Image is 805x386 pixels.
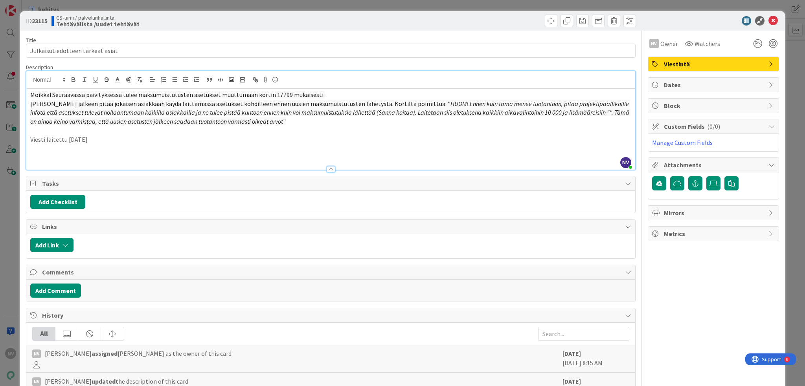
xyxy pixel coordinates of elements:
span: Moikka! Seuraavassa päivityksessä tulee maksumuistutusten asetukset muuttumaan kortin 17799 mukai... [30,91,325,99]
span: Support [17,1,36,11]
div: NV [649,39,659,48]
b: updated [92,377,116,385]
input: type card name here... [26,44,636,58]
b: Tehtävälista /uudet tehtävät [56,21,140,27]
span: Links [42,222,621,231]
em: HUOM! Ennen kuin tämä menee tuotantoon, pitää projektipäälliköille infota että asetukset tulevat ... [30,100,630,125]
span: Metrics [664,229,765,238]
span: ( 0/0 ) [707,123,720,130]
span: Mirrors [664,208,765,218]
span: History [42,311,621,320]
span: Viestintä [664,59,765,69]
span: ID [26,16,48,26]
div: NV [32,349,41,358]
label: Title [26,37,36,44]
span: Description [26,64,53,71]
b: assigned [92,349,118,357]
span: " [283,117,286,125]
input: Search... [538,327,629,341]
div: [DATE] 8:15 AM [562,349,629,368]
b: [DATE] [562,349,581,357]
div: 5 [41,3,43,9]
b: 23115 [32,17,48,25]
button: Add Link [30,238,74,252]
span: [PERSON_NAME] the description of this card [45,377,188,386]
div: All [33,327,55,340]
span: Comments [42,267,621,277]
span: Owner [660,39,678,48]
span: Custom Fields [664,122,765,131]
span: CS-tiimi / palvelunhallinta [56,15,140,21]
span: Tasks [42,179,621,188]
p: Viesti laitettu [DATE] [30,135,631,144]
span: Block [664,101,765,110]
span: [PERSON_NAME] jälkeen pitää jokaisen asiakkaan käydä laittamassa asetukset kohdilleen ennen uusie... [30,100,450,108]
div: NV [32,377,41,386]
span: [PERSON_NAME] [PERSON_NAME] as the owner of this card [45,349,232,358]
span: Dates [664,80,765,90]
a: Manage Custom Fields [652,139,713,146]
span: Watchers [695,39,720,48]
span: Attachments [664,160,765,170]
button: Add Comment [30,284,81,298]
span: NV [620,157,631,168]
button: Add Checklist [30,195,85,209]
b: [DATE] [562,377,581,385]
